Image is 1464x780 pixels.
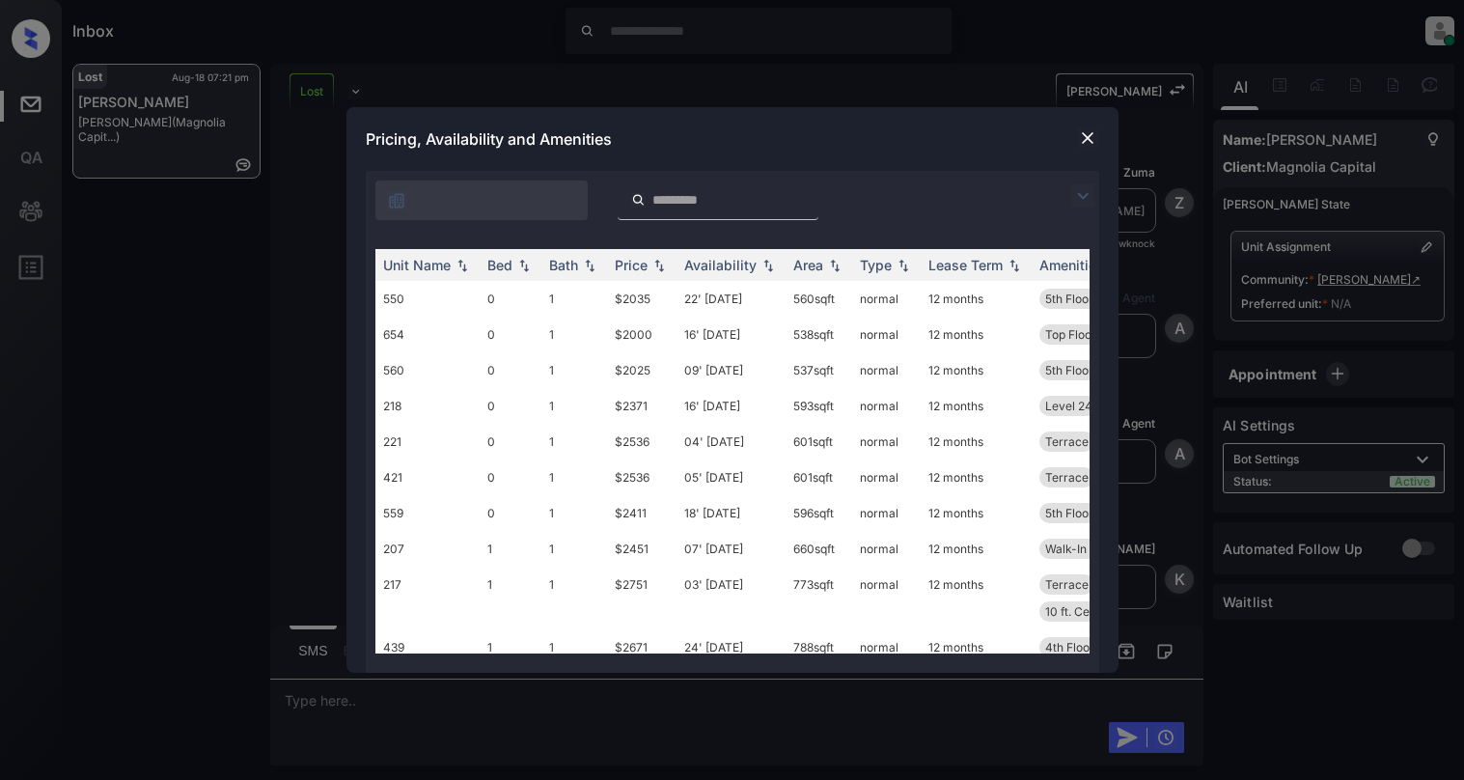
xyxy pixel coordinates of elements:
[480,629,541,665] td: 1
[928,257,1003,273] div: Lease Term
[541,567,607,629] td: 1
[480,531,541,567] td: 1
[375,531,480,567] td: 207
[1039,257,1104,273] div: Amenities
[607,352,677,388] td: $2025
[1005,259,1024,272] img: sorting
[1045,434,1089,449] span: Terrace
[1045,640,1094,655] span: 4th Floor
[375,424,480,460] td: 221
[852,317,921,352] td: normal
[607,495,677,531] td: $2411
[786,424,852,460] td: 601 sqft
[375,352,480,388] td: 560
[921,281,1032,317] td: 12 months
[1078,128,1097,148] img: close
[541,460,607,495] td: 1
[677,460,786,495] td: 05' [DATE]
[921,567,1032,629] td: 12 months
[921,629,1032,665] td: 12 months
[549,257,578,273] div: Bath
[607,567,677,629] td: $2751
[375,281,480,317] td: 550
[346,107,1119,171] div: Pricing, Availability and Amenities
[480,317,541,352] td: 0
[852,352,921,388] td: normal
[480,495,541,531] td: 0
[852,281,921,317] td: normal
[541,495,607,531] td: 1
[514,259,534,272] img: sorting
[607,281,677,317] td: $2035
[541,424,607,460] td: 1
[677,531,786,567] td: 07' [DATE]
[387,191,406,210] img: icon-zuma
[649,259,669,272] img: sorting
[1045,604,1118,619] span: 10 ft. Ceilings
[1045,399,1092,413] span: Level 24
[921,388,1032,424] td: 12 months
[1071,184,1094,208] img: icon-zuma
[631,191,646,209] img: icon-zuma
[1045,577,1089,592] span: Terrace
[1045,292,1093,306] span: 5th Floor
[677,281,786,317] td: 22' [DATE]
[541,531,607,567] td: 1
[480,460,541,495] td: 0
[852,531,921,567] td: normal
[825,259,844,272] img: sorting
[786,629,852,665] td: 788 sqft
[607,460,677,495] td: $2536
[1045,327,1096,342] span: Top Floor
[677,495,786,531] td: 18' [DATE]
[852,424,921,460] td: normal
[921,495,1032,531] td: 12 months
[786,317,852,352] td: 538 sqft
[453,259,472,272] img: sorting
[375,317,480,352] td: 654
[921,460,1032,495] td: 12 months
[375,567,480,629] td: 217
[480,567,541,629] td: 1
[607,317,677,352] td: $2000
[677,388,786,424] td: 16' [DATE]
[921,317,1032,352] td: 12 months
[480,352,541,388] td: 0
[786,352,852,388] td: 537 sqft
[786,531,852,567] td: 660 sqft
[1045,542,1124,556] span: Walk-In Closet
[375,460,480,495] td: 421
[677,567,786,629] td: 03' [DATE]
[852,460,921,495] td: normal
[383,257,451,273] div: Unit Name
[852,567,921,629] td: normal
[607,629,677,665] td: $2671
[607,388,677,424] td: $2371
[607,424,677,460] td: $2536
[375,495,480,531] td: 559
[541,629,607,665] td: 1
[541,317,607,352] td: 1
[786,495,852,531] td: 596 sqft
[921,531,1032,567] td: 12 months
[852,629,921,665] td: normal
[786,460,852,495] td: 601 sqft
[615,257,648,273] div: Price
[677,352,786,388] td: 09' [DATE]
[677,629,786,665] td: 24' [DATE]
[541,281,607,317] td: 1
[677,317,786,352] td: 16' [DATE]
[1045,363,1093,377] span: 5th Floor
[921,352,1032,388] td: 12 months
[786,388,852,424] td: 593 sqft
[580,259,599,272] img: sorting
[480,388,541,424] td: 0
[684,257,757,273] div: Availability
[541,388,607,424] td: 1
[921,424,1032,460] td: 12 months
[677,424,786,460] td: 04' [DATE]
[375,629,480,665] td: 439
[1045,506,1093,520] span: 5th Floor
[1045,470,1089,485] span: Terrace
[852,495,921,531] td: normal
